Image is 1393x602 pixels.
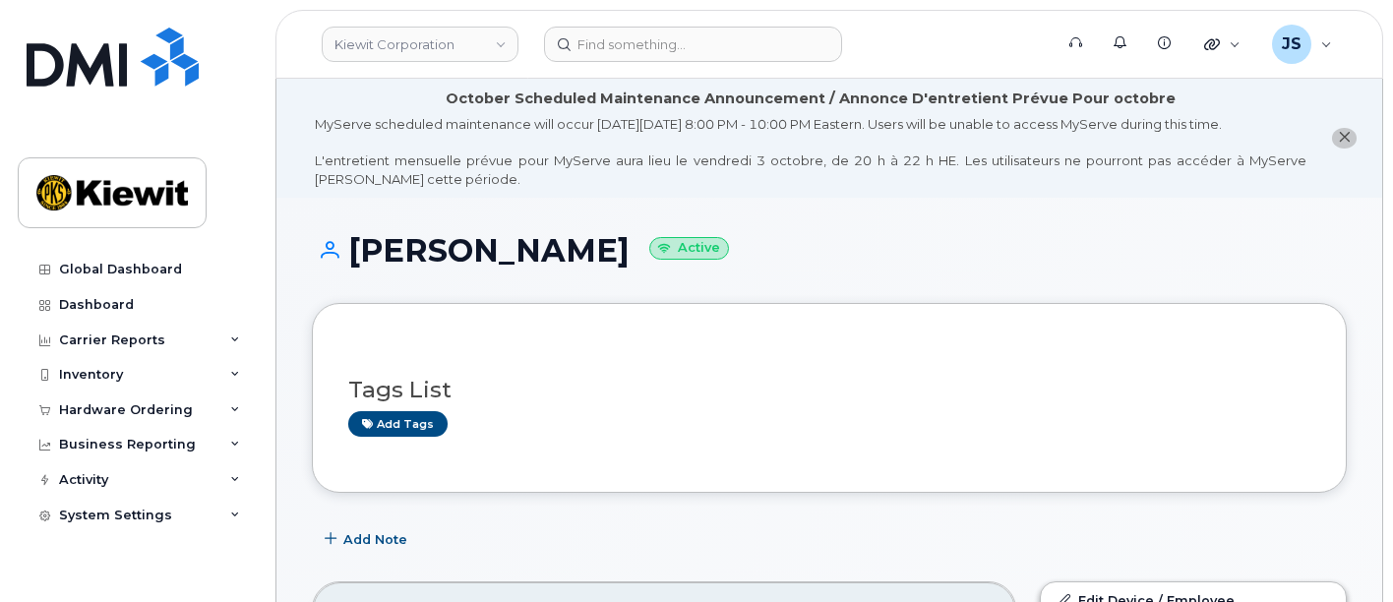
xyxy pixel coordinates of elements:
a: Add tags [348,411,448,436]
button: Add Note [312,522,424,558]
h1: [PERSON_NAME] [312,233,1347,268]
button: close notification [1332,128,1357,149]
small: Active [649,237,729,260]
div: MyServe scheduled maintenance will occur [DATE][DATE] 8:00 PM - 10:00 PM Eastern. Users will be u... [315,115,1306,188]
span: Add Note [343,530,407,549]
h3: Tags List [348,378,1310,402]
div: October Scheduled Maintenance Announcement / Annonce D'entretient Prévue Pour octobre [446,89,1176,109]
